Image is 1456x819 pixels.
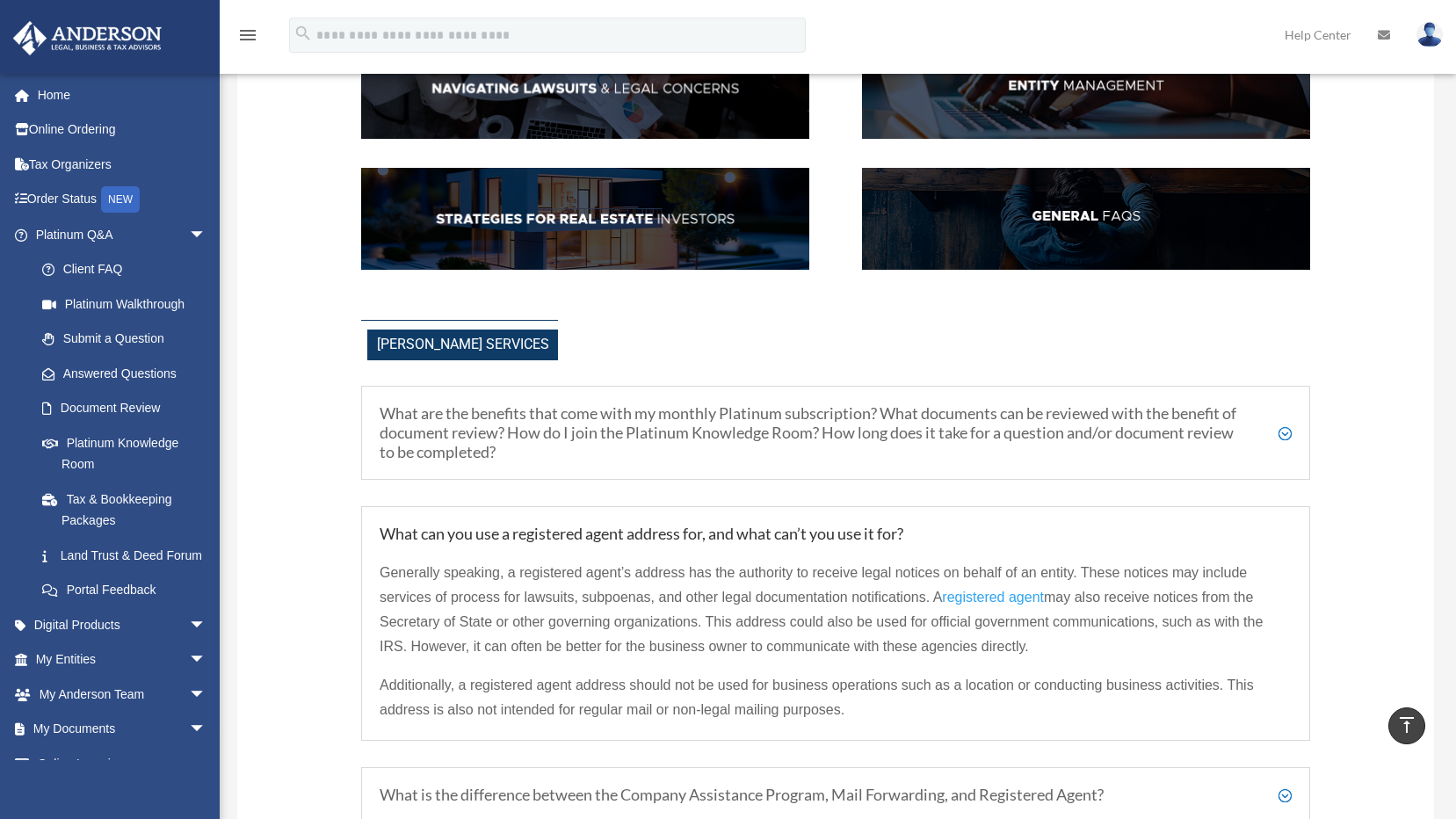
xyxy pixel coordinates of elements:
a: Platinum Walkthrough [25,286,233,322]
a: Document Review [25,391,233,426]
span: arrow_drop_down [189,712,224,748]
a: Portal Feedback [25,573,233,608]
span: arrow_drop_down [189,677,224,713]
h5: What can you use a registered agent address for, and what can’t you use it for? [380,525,1292,544]
span: arrow_drop_down [189,642,224,678]
a: Platinum Knowledge Room [25,425,233,482]
img: NavLaw_hdr [361,38,809,140]
a: Answered Questions [25,356,233,391]
a: menu [237,31,258,46]
span: [PERSON_NAME] Services [367,330,558,360]
a: Tax & Bookkeeping Packages [25,482,233,538]
a: vertical_align_top [1388,707,1425,744]
span: arrow_drop_down [189,217,224,253]
span: Additionally, a registered agent address should not be used for business operations such as a loc... [380,678,1254,717]
img: StratsRE_hdr [361,168,809,270]
a: Submit a Question [25,322,233,357]
span: may also receive notices from the Secretary of State or other governing organizations. This addre... [380,590,1263,654]
a: My Entitiesarrow_drop_down [12,642,233,678]
a: My Anderson Teamarrow_drop_down [12,677,233,712]
a: Digital Productsarrow_drop_down [12,607,233,642]
span: arrow_drop_down [189,746,224,782]
a: Tax Organizers [12,147,233,182]
span: arrow_drop_down [189,607,224,643]
h5: What are the benefits that come with my monthly Platinum subscription? What documents can be revi... [380,404,1292,461]
a: Online Learningarrow_drop_down [12,746,233,781]
span: registered agent [942,590,1044,605]
a: Client FAQ [25,252,224,287]
img: Anderson Advisors Platinum Portal [8,21,167,55]
img: EntManag_hdr [862,38,1310,140]
i: vertical_align_top [1396,714,1417,736]
a: Platinum Q&Aarrow_drop_down [12,217,233,252]
a: Online Ordering [12,112,233,148]
h5: What is the difference between the Company Assistance Program, Mail Forwarding, and Registered Ag... [380,786,1292,805]
a: Land Trust & Deed Forum [25,538,233,573]
img: GenFAQ_hdr [862,168,1310,270]
i: menu [237,25,258,46]
i: search [293,24,313,43]
span: Generally speaking, a registered agent’s address has the authority to receive legal notices on be... [380,565,1247,605]
img: User Pic [1416,22,1443,47]
a: Home [12,77,233,112]
div: NEW [101,186,140,213]
a: registered agent [942,590,1044,613]
a: Order StatusNEW [12,182,233,218]
a: My Documentsarrow_drop_down [12,712,233,747]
